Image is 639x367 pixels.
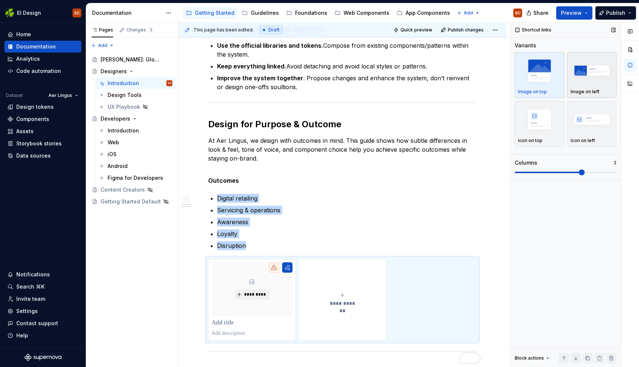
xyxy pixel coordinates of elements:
[4,41,81,53] a: Documentation
[101,68,127,75] div: Designers
[101,56,162,63] div: [PERSON_NAME]: Global Experience Language
[17,9,41,17] div: EI Design
[518,57,561,84] img: placeholder
[518,106,561,133] img: placeholder
[16,31,31,38] div: Home
[523,6,553,20] button: Share
[217,41,477,59] p: Compose from existing components/patterns within the system.
[183,7,237,19] a: Getting Started
[571,57,613,84] img: placeholder
[515,101,564,147] button: placeholderIcon on top
[16,307,38,315] div: Settings
[16,332,28,339] div: Help
[96,137,175,148] a: Web
[4,293,81,305] a: Invite team
[89,54,175,208] div: Page tree
[4,269,81,280] button: Notifications
[515,353,551,363] div: Block actions
[16,128,34,135] div: Assets
[217,63,286,70] strong: Keep everything linked.
[4,317,81,329] button: Contact support
[45,90,81,101] button: Aer Lingus
[108,174,163,182] div: Figma for Developers
[4,125,81,137] a: Assets
[4,53,81,65] a: Analytics
[217,229,477,238] p: Loyalty
[208,177,239,184] strong: Outcomes
[96,101,175,113] a: UX Playbook
[571,138,595,144] p: Icon on left
[571,106,613,133] img: placeholder
[567,101,617,147] button: placeholderIcon on left
[4,305,81,317] a: Settings
[16,115,49,123] div: Components
[1,5,84,21] button: EI DesignSC
[400,27,432,33] span: Quick preview
[464,10,473,16] span: Add
[533,9,548,17] span: Share
[89,65,175,77] a: Designers
[4,138,81,149] a: Storybook stories
[4,28,81,40] a: Home
[391,25,436,35] button: Quick preview
[283,7,330,19] a: Foundations
[108,91,142,99] div: Design Tools
[208,118,477,130] h2: Design for Purpose & Outcome
[515,10,521,16] div: SC
[268,27,280,33] span: Draft
[6,92,23,98] div: Dataset
[217,74,477,91] p: . Propose changes and enhance the system, don’t reinvent or design one-offs soultions.
[4,101,81,113] a: Design tokens
[595,6,636,20] button: Publish
[16,320,58,327] div: Contact support
[96,160,175,172] a: Android
[406,9,450,17] div: App Components
[92,9,162,17] div: Documentation
[613,160,616,166] p: 3
[16,43,56,50] div: Documentation
[217,218,477,226] p: Awareness
[448,27,484,33] span: Publish changes
[148,27,153,33] span: 1
[217,42,323,49] strong: Use the official libraries and tokens.
[96,89,175,101] a: Design Tools
[108,103,140,111] div: UX Playbook
[16,295,45,303] div: Invite team
[16,67,61,75] div: Code automation
[108,127,139,134] div: Introduction
[193,27,254,33] span: This page has been edited.
[101,115,130,122] div: Developers
[4,65,81,77] a: Code automation
[96,77,175,89] a: IntroductionSC
[89,40,116,51] button: Add
[567,52,617,98] button: placeholderImage on left
[108,162,128,170] div: Android
[108,151,116,158] div: iOS
[332,7,392,19] a: Web Components
[92,27,113,33] div: Pages
[89,196,175,208] a: Getting Started Default
[217,62,477,71] p: Avoid detaching and avoid local styles or patterns.
[217,74,303,82] strong: Improve the system together
[571,89,599,95] p: Image on left
[96,172,175,184] a: Figma for Developers
[16,271,50,278] div: Notifications
[4,330,81,341] button: Help
[518,89,547,95] p: Image on top
[101,186,145,193] div: Content Creators
[217,206,477,215] p: Servicing & operations
[16,103,54,111] div: Design tokens
[251,9,279,17] div: Guidelines
[4,281,81,293] button: Search ⌘K
[515,159,537,166] div: Columns
[16,55,40,63] div: Analytics
[126,27,153,33] div: Changes
[48,92,72,98] span: Aer Lingus
[394,7,453,19] a: App Components
[108,139,119,146] div: Web
[439,25,487,35] button: Publish changes
[24,354,61,361] a: Supernova Logo
[108,80,139,87] div: Introduction
[515,52,564,98] button: placeholderImage on top
[556,6,592,20] button: Preview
